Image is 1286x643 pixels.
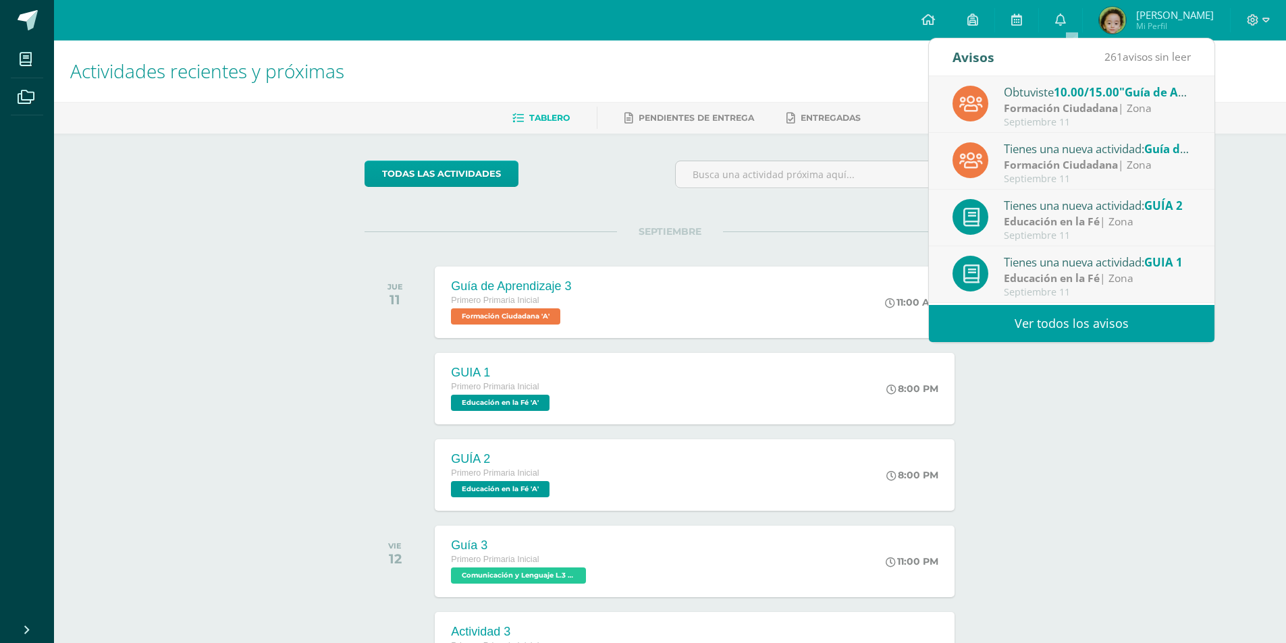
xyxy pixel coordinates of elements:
div: Actividad 3 [451,625,545,639]
a: Pendientes de entrega [624,107,754,129]
div: | Zona [1004,101,1191,116]
span: GUIA 1 [1144,254,1183,270]
div: 8:00 PM [886,469,938,481]
span: Mi Perfil [1136,20,1214,32]
span: Educación en la Fé 'A' [451,395,550,411]
span: Formación Ciudadana 'A' [451,308,560,325]
span: Primero Primaria Inicial [451,382,539,391]
div: Avisos [953,38,994,76]
input: Busca una actividad próxima aquí... [676,161,975,188]
div: 11 [387,291,403,308]
div: | Zona [1004,157,1191,173]
span: Comunicación y Lenguaje L.3 (Inglés y Laboratorio) 'A' [451,567,586,584]
span: Pendientes de entrega [639,113,754,123]
div: 11:00 PM [886,555,938,567]
strong: Educación en la Fé [1004,271,1100,285]
span: SEPTIEMBRE [617,225,723,237]
strong: Formación Ciudadana [1004,101,1118,115]
div: 11:00 AM [885,296,938,308]
span: Guía de Aprendizaje 3 [1144,141,1267,157]
span: Actividades recientes y próximas [70,58,344,84]
div: Obtuviste en [1004,83,1191,101]
div: Septiembre 11 [1004,173,1191,185]
span: Primero Primaria Inicial [451,555,539,564]
div: Guía 3 [451,538,589,553]
span: [PERSON_NAME] [1136,8,1214,22]
span: GUÍA 2 [1144,198,1183,213]
div: Tienes una nueva actividad: [1004,196,1191,214]
div: JUE [387,282,403,291]
div: Septiembre 11 [1004,230,1191,242]
div: GUIA 1 [451,366,553,380]
div: Guía de Aprendizaje 3 [451,279,571,293]
div: GUÍA 2 [451,452,553,466]
div: 12 [388,551,402,567]
div: Tienes una nueva actividad: [1004,253,1191,271]
a: Entregadas [786,107,861,129]
span: 261 [1104,49,1123,64]
span: Primero Primaria Inicial [451,468,539,478]
span: 10.00/15.00 [1054,84,1119,100]
span: Entregadas [801,113,861,123]
div: Tienes una nueva actividad: [1004,140,1191,157]
div: VIE [388,541,402,551]
div: 8:00 PM [886,383,938,395]
span: Educación en la Fé 'A' [451,481,550,497]
span: Primero Primaria Inicial [451,296,539,305]
span: Tablero [529,113,570,123]
span: avisos sin leer [1104,49,1191,64]
a: todas las Actividades [365,161,518,187]
a: Tablero [512,107,570,129]
strong: Formación Ciudadana [1004,157,1118,172]
strong: Educación en la Fé [1004,214,1100,229]
div: Septiembre 11 [1004,287,1191,298]
img: 7ff98a0830c70c559754390acf6849e5.png [1099,7,1126,34]
div: Septiembre 11 [1004,117,1191,128]
div: | Zona [1004,214,1191,229]
div: | Zona [1004,271,1191,286]
a: Ver todos los avisos [929,305,1214,342]
span: "Guía de Aprendizaje 3" [1119,84,1253,100]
